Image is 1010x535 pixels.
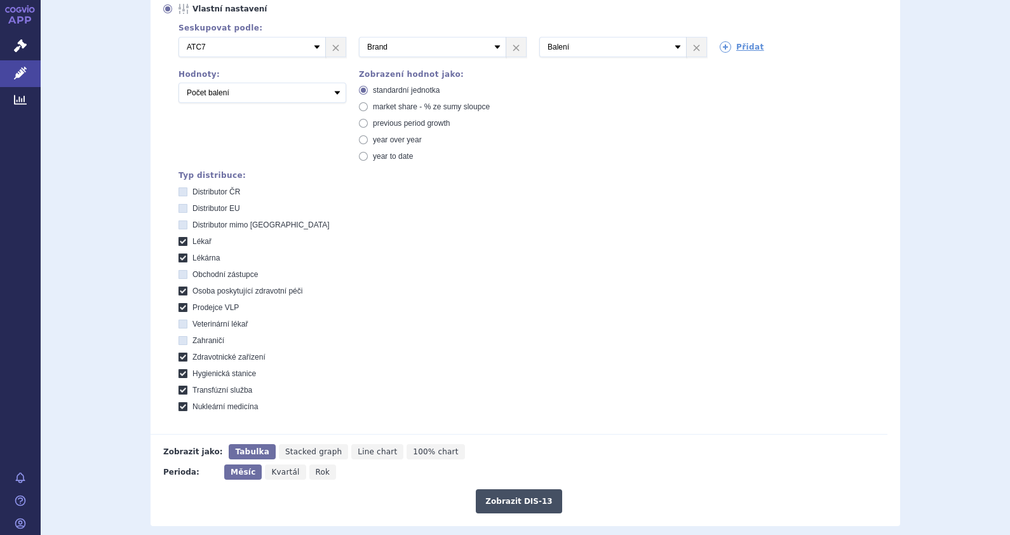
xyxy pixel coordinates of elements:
[192,353,266,362] span: Zdravotnické zařízení
[192,187,240,196] span: Distributor ČR
[192,270,258,279] span: Obchodní zástupce
[413,447,458,456] span: 100% chart
[476,489,562,513] button: Zobrazit DIS-13
[192,237,212,246] span: Lékař
[192,287,302,295] span: Osoba poskytující zdravotní péči
[316,468,330,477] span: Rok
[178,70,346,79] div: Hodnoty:
[231,468,255,477] span: Měsíc
[358,447,397,456] span: Line chart
[166,24,887,32] div: Seskupovat podle:
[163,464,218,480] div: Perioda:
[373,152,413,161] span: year to date
[192,220,330,229] span: Distributor mimo [GEOGRAPHIC_DATA]
[373,135,422,144] span: year over year
[192,303,239,312] span: Prodejce VLP
[326,37,346,57] a: ×
[373,86,440,95] span: standardní jednotka
[163,444,222,459] div: Zobrazit jako:
[720,41,764,53] a: Přidat
[285,447,342,456] span: Stacked graph
[166,37,887,57] div: 2
[687,37,706,57] a: ×
[271,468,299,477] span: Kvartál
[373,102,490,111] span: market share - % ze sumy sloupce
[192,386,252,395] span: Transfúzní služba
[359,70,527,79] div: Zobrazení hodnot jako:
[192,402,258,411] span: Nukleární medicína
[192,369,256,378] span: Hygienická stanice
[506,37,526,57] a: ×
[192,204,240,213] span: Distributor EU
[192,320,248,328] span: Veterinární lékař
[192,4,332,14] span: Vlastní nastavení
[178,171,887,180] div: Typ distribuce:
[192,336,224,345] span: Zahraničí
[373,119,450,128] span: previous period growth
[235,447,269,456] span: Tabulka
[192,254,220,262] span: Lékárna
